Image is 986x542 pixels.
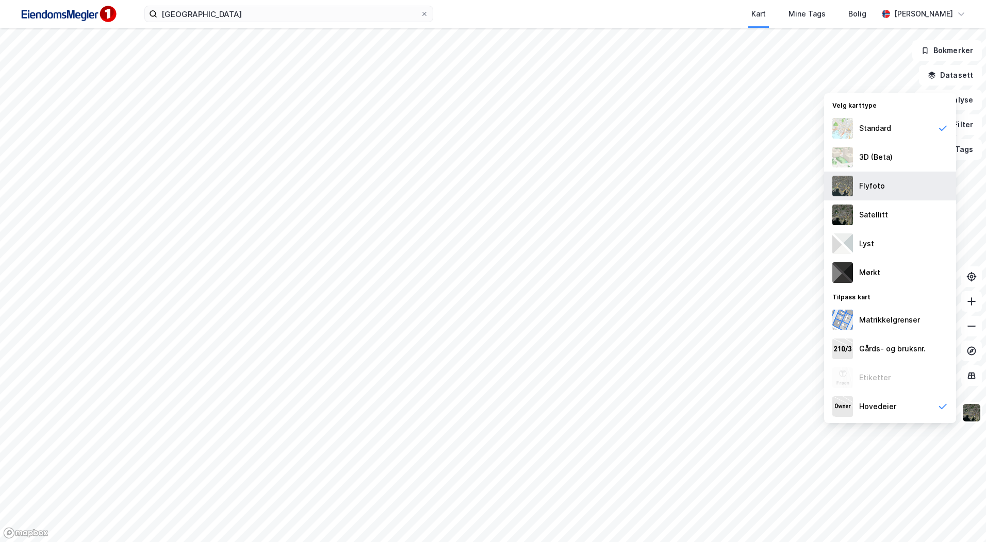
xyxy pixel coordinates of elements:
[832,118,853,139] img: Z
[832,147,853,167] img: Z
[751,8,766,20] div: Kart
[157,6,420,22] input: Søk på adresse, matrikkel, gårdeiere, leietakere eller personer
[859,314,920,326] div: Matrikkelgrenser
[832,396,853,417] img: majorOwner.b5e170eddb5c04bfeeff.jpeg
[912,40,982,61] button: Bokmerker
[934,139,982,160] button: Tags
[859,371,891,384] div: Etiketter
[859,343,926,355] div: Gårds- og bruksnr.
[832,233,853,254] img: luj3wr1y2y3+OchiMxRmMxRlscgabnMEmZ7DJGWxyBpucwSZnsMkZbHIGm5zBJmewyRlscgabnMEmZ7DJGWxyBpucwSZnsMkZ...
[832,338,853,359] img: cadastreKeys.547ab17ec502f5a4ef2b.jpeg
[932,114,982,135] button: Filter
[832,310,853,330] img: cadastreBorders.cfe08de4b5ddd52a10de.jpeg
[848,8,866,20] div: Bolig
[824,95,956,114] div: Velg karttype
[919,65,982,86] button: Datasett
[859,122,891,134] div: Standard
[922,90,982,110] button: Analyse
[832,176,853,196] img: Z
[962,403,981,422] img: 9k=
[859,238,874,250] div: Lyst
[824,287,956,306] div: Tilpass kart
[3,527,48,539] a: Mapbox homepage
[17,3,120,26] img: F4PB6Px+NJ5v8B7XTbfpPpyloAAAAASUVORK5CYII=
[859,400,896,413] div: Hovedeier
[832,205,853,225] img: 9k=
[859,266,880,279] div: Mørkt
[894,8,953,20] div: [PERSON_NAME]
[832,367,853,388] img: Z
[859,180,885,192] div: Flyfoto
[859,151,893,163] div: 3D (Beta)
[788,8,826,20] div: Mine Tags
[859,209,888,221] div: Satellitt
[832,262,853,283] img: nCdM7BzjoCAAAAAElFTkSuQmCC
